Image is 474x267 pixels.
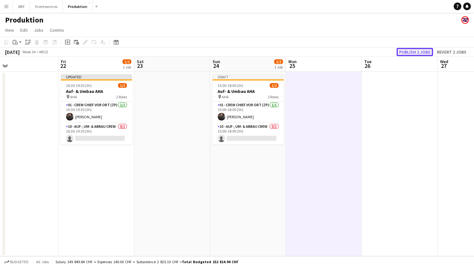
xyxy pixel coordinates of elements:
button: Eventservices [30,0,63,13]
span: 2 Roles [116,94,127,99]
span: Jobs [34,27,43,33]
span: 1/2 [274,59,283,64]
span: 22 [60,62,66,69]
span: View [5,27,14,33]
h1: Produktion [5,15,43,25]
div: 1 Job [274,65,283,69]
span: Tue [364,59,372,64]
app-card-role: 01 - Crew Chief vor Ort (ZP)1/115:00-18:00 (3h)[PERSON_NAME] [213,101,284,123]
span: 15:00-18:00 (3h) [218,83,243,88]
span: 26 [363,62,372,69]
a: View [3,26,16,34]
span: 2 Roles [268,94,279,99]
span: Sun [213,59,220,64]
button: Revert 2 jobs [434,48,469,56]
div: Salary 149 849.84 CHF + Expenses 140.00 CHF + Subsistence 2 825.10 CHF = [56,259,238,264]
span: Budgeted [10,260,29,264]
div: Draft [213,74,284,79]
span: 1/2 [122,59,131,64]
button: Budgeted [3,258,30,265]
div: 1 Job [123,65,131,69]
span: 24 [212,62,220,69]
a: Edit [18,26,30,34]
a: Jobs [31,26,46,34]
app-user-avatar: Team Zeitpol [461,16,469,24]
span: AHA [222,94,229,99]
span: Sat [137,59,144,64]
span: 1/2 [270,83,279,88]
button: Produktion [63,0,93,13]
div: [DATE] [5,49,20,55]
span: All jobs [35,259,50,264]
span: Fri [61,59,66,64]
app-job-card: Updated16:30-19:30 (3h)1/2Auf- & Umbau AHA AHA2 Roles01 - Crew Chief vor Ort (ZP)1/116:30-19:30 (... [61,74,132,145]
button: WEF [13,0,30,13]
h3: Auf- & Umbau AHA [61,88,132,94]
app-card-role: 01 - Crew Chief vor Ort (ZP)1/116:30-19:30 (3h)[PERSON_NAME] [61,101,132,123]
a: Comms [47,26,67,34]
span: 23 [136,62,144,69]
h3: Auf- & Umbau AHA [213,88,284,94]
span: AHA [70,94,77,99]
span: 27 [439,62,448,69]
span: Wed [440,59,448,64]
span: Comms [50,27,64,33]
app-job-card: Draft15:00-18:00 (3h)1/2Auf- & Umbau AHA AHA2 Roles01 - Crew Chief vor Ort (ZP)1/115:00-18:00 (3h... [213,74,284,145]
span: 16:30-19:30 (3h) [66,83,92,88]
span: Edit [20,27,28,33]
div: Updated [61,74,132,79]
app-card-role: 10 - Auf-, Um- & Abbau Crew0/116:30-19:30 (3h) [61,123,132,145]
span: Total Budgeted 152 814.94 CHF [182,259,238,264]
button: Publish 2 jobs [397,48,433,56]
div: MESZ [39,49,48,54]
span: 1/2 [118,83,127,88]
span: Week 34 [21,49,37,54]
span: Mon [288,59,297,64]
span: 25 [287,62,297,69]
app-card-role: 10 - Auf-, Um- & Abbau Crew0/115:00-18:00 (3h) [213,123,284,145]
